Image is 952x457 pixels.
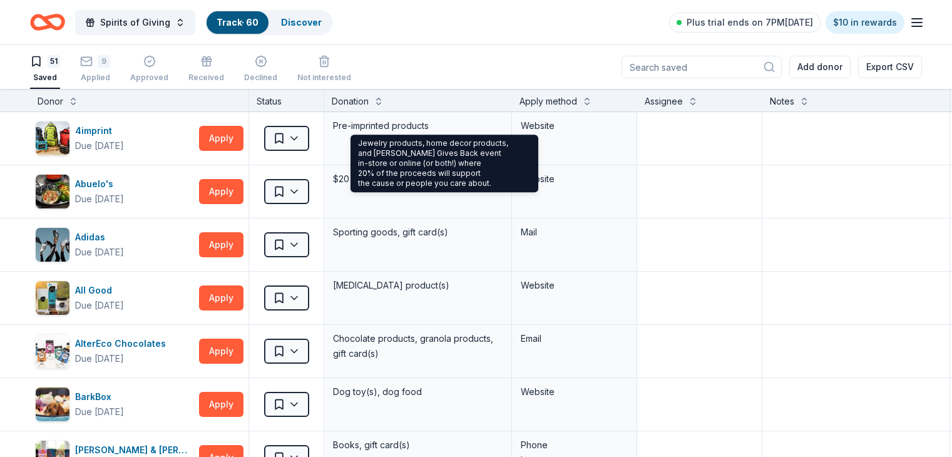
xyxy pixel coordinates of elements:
div: [MEDICAL_DATA] product(s) [332,277,504,294]
button: Not interested [297,50,351,89]
div: Due [DATE] [75,138,124,153]
button: Apply [199,179,243,204]
div: Website [521,384,628,399]
div: Declined [244,73,277,83]
div: Apply method [520,94,577,109]
div: All Good [75,283,124,298]
div: Due [DATE] [75,351,124,366]
div: Pre-imprinted products [332,117,504,135]
div: Jewelry products, home decor products, and [PERSON_NAME] Gives Back event in-store or online (or ... [351,135,538,192]
div: Due [DATE] [75,404,124,419]
button: 9Applied [80,50,110,89]
img: Image for All Good [36,281,69,315]
button: Image for 4imprint4imprintDue [DATE] [35,121,194,156]
button: Image for All GoodAll GoodDue [DATE] [35,280,194,316]
button: Apply [199,126,243,151]
button: Image for BarkBoxBarkBoxDue [DATE] [35,387,194,422]
span: Spirits of Giving [100,15,170,30]
button: Image for AlterEco ChocolatesAlterEco ChocolatesDue [DATE] [35,334,194,369]
div: Adidas [75,230,124,245]
div: Books, gift card(s) [332,436,504,454]
div: Applied [80,73,110,83]
img: Image for 4imprint [36,121,69,155]
a: Discover [281,17,322,28]
button: Track· 60Discover [205,10,333,35]
a: $10 in rewards [826,11,904,34]
input: Search saved [622,56,782,78]
div: 9 [98,55,110,68]
div: Due [DATE] [75,298,124,313]
img: Image for Abuelo's [36,175,69,208]
a: Home [30,8,65,37]
div: 4imprint [75,123,124,138]
div: Phone [521,438,628,453]
div: Saved [30,73,60,83]
button: Image for AdidasAdidasDue [DATE] [35,227,194,262]
button: Export CSV [858,56,922,78]
div: Status [249,89,324,111]
img: Image for Adidas [36,228,69,262]
button: Apply [199,285,243,311]
div: Not interested [297,73,351,83]
div: Website [521,172,628,187]
button: Apply [199,392,243,417]
div: Received [188,73,224,83]
div: Approved [130,73,168,83]
div: $20 VIP gift cards [332,170,504,188]
a: Plus trial ends on 7PM[DATE] [669,13,821,33]
div: Assignee [645,94,683,109]
div: Donation [332,94,369,109]
div: Notes [770,94,794,109]
button: Image for Abuelo's Abuelo'sDue [DATE] [35,174,194,209]
div: Website [521,278,628,293]
button: Apply [199,339,243,364]
span: Plus trial ends on 7PM[DATE] [687,15,813,30]
div: Abuelo's [75,177,124,192]
div: Sporting goods, gift card(s) [332,223,504,241]
button: Add donor [789,56,851,78]
button: Approved [130,50,168,89]
button: Received [188,50,224,89]
div: Mail [521,225,628,240]
div: Due [DATE] [75,245,124,260]
button: 51Saved [30,50,60,89]
button: Apply [199,232,243,257]
div: Due [DATE] [75,192,124,207]
div: AlterEco Chocolates [75,336,171,351]
div: Dog toy(s), dog food [332,383,504,401]
button: Declined [244,50,277,89]
div: Website [521,118,628,133]
div: Chocolate products, granola products, gift card(s) [332,330,504,362]
img: Image for BarkBox [36,388,69,421]
img: Image for AlterEco Chocolates [36,334,69,368]
div: Donor [38,94,63,109]
div: 51 [48,55,60,68]
div: Email [521,331,628,346]
a: Track· 60 [217,17,258,28]
button: Spirits of Giving [75,10,195,35]
div: BarkBox [75,389,124,404]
